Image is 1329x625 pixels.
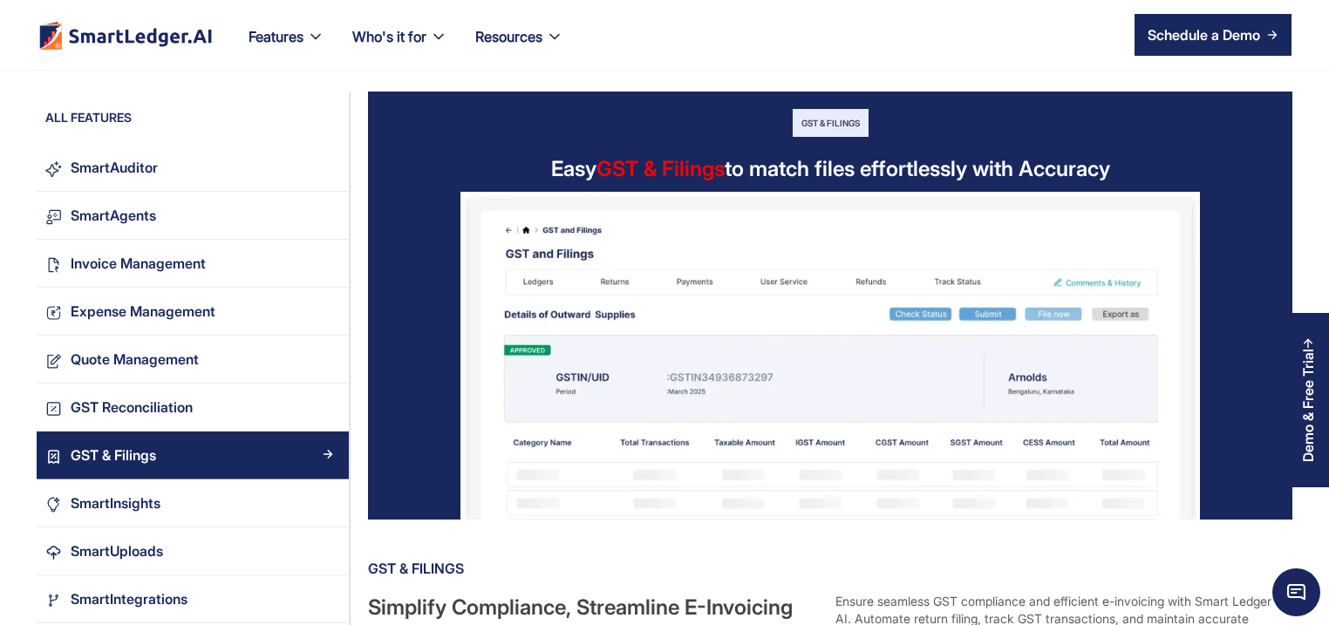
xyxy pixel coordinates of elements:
[323,209,333,220] img: Arrow Right Blue
[71,492,160,515] div: SmartInsights
[1300,349,1316,462] div: Demo & Free Trial
[323,161,333,172] img: Arrow Right Blue
[37,21,214,50] img: footer logo
[323,449,333,459] img: Arrow Right Blue
[1135,14,1292,56] a: Schedule a Demo
[235,24,338,70] div: Features
[1267,30,1278,40] img: arrow right icon
[323,593,333,603] img: Arrow Right Blue
[1272,568,1320,616] span: Chat Widget
[37,240,349,288] a: Invoice ManagementArrow Right Blue
[249,24,303,49] div: Features
[323,545,333,555] img: Arrow Right Blue
[71,252,206,275] div: Invoice Management
[323,257,333,268] img: Arrow Right Blue
[338,24,461,70] div: Who's it for
[596,156,725,181] span: GST & Filings
[37,336,349,384] a: Quote ManagementArrow Right Blue
[37,575,349,623] a: SmartIntegrationsArrow Right Blue
[71,156,158,180] div: SmartAuditor
[37,384,349,431] a: GST ReconciliationArrow Right Blue
[71,300,215,323] div: Expense Management
[71,396,193,419] div: GST Reconciliation
[37,144,349,192] a: SmartAuditorArrow Right Blue
[37,109,349,135] div: ALL FEATURES
[323,305,333,316] img: Arrow Right Blue
[352,24,426,49] div: Who's it for
[37,479,349,527] a: SmartInsightsArrow Right Blue
[71,540,163,563] div: SmartUploads
[71,588,187,611] div: SmartIntegrations
[1148,24,1260,45] div: Schedule a Demo
[37,21,214,50] a: home
[323,497,333,507] img: Arrow Right Blue
[368,554,1289,582] div: GST & Filings
[37,288,349,336] a: Expense ManagementArrow Right Blue
[551,154,1110,183] div: Easy to match files effortlessly with Accuracy
[461,24,577,70] div: Resources
[793,109,869,137] div: GST & Filings
[71,204,156,228] div: SmartAgents
[323,401,333,411] img: Arrow Right Blue
[475,24,542,49] div: Resources
[37,527,349,575] a: SmartUploadsArrow Right Blue
[323,353,333,363] img: Arrow Right Blue
[71,348,199,371] div: Quote Management
[37,431,349,479] a: GST & FilingsArrow Right Blue
[71,444,156,467] div: GST & Filings
[37,192,349,240] a: SmartAgentsArrow Right Blue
